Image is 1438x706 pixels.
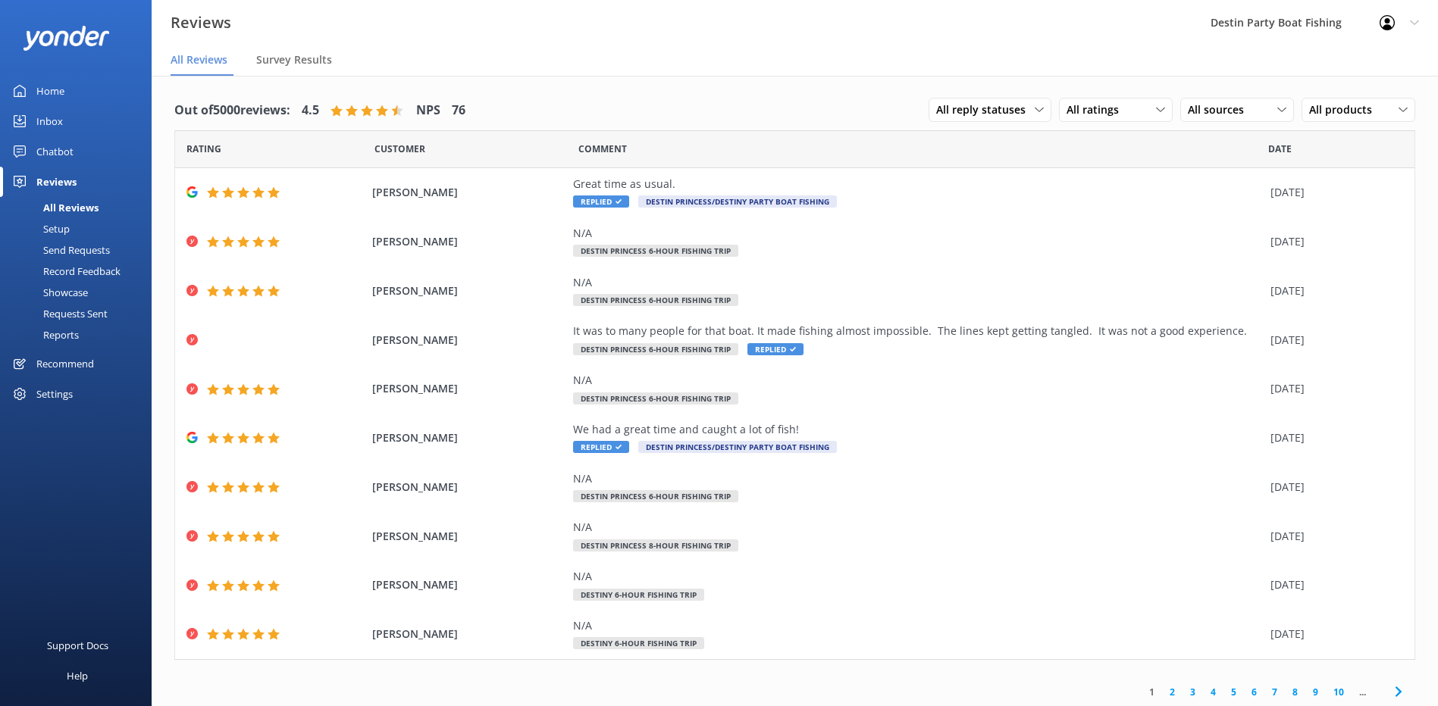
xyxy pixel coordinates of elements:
div: Help [67,661,88,691]
div: Inbox [36,106,63,136]
span: [PERSON_NAME] [372,576,565,593]
span: Destin Princess 6-Hour Fishing Trip [573,490,738,502]
div: Record Feedback [9,261,121,282]
div: Reviews [36,167,77,197]
span: [PERSON_NAME] [372,332,565,348]
span: Destin Princess 6-Hour Fishing Trip [573,245,738,257]
span: Replied [573,441,629,453]
span: [PERSON_NAME] [372,479,565,495]
span: Replied [573,195,629,208]
div: It was to many people for that boat. It made fishing almost impossible. The lines kept getting ta... [573,323,1263,339]
div: [DATE] [1270,332,1396,348]
span: All ratings [1067,102,1128,118]
a: 10 [1326,685,1352,699]
a: 8 [1285,685,1305,699]
span: Destin Princess/Destiny Party Boat Fishing [638,195,837,208]
span: [PERSON_NAME] [372,626,565,642]
div: Great time as usual. [573,176,1263,192]
div: Chatbot [36,136,74,167]
a: Reports [9,324,152,345]
span: [PERSON_NAME] [372,233,565,250]
a: Send Requests [9,239,152,261]
div: N/A [573,225,1263,242]
h4: Out of 5000 reviews: [174,101,290,120]
a: 4 [1203,685,1223,699]
div: Send Requests [9,239,110,261]
span: Destin Princess/Destiny Party Boat Fishing [638,441,837,453]
span: Destin Princess 6-Hour Fishing Trip [573,343,738,355]
div: N/A [573,470,1263,487]
div: N/A [573,519,1263,536]
a: 7 [1264,685,1285,699]
div: N/A [573,568,1263,585]
a: Record Feedback [9,261,152,282]
h4: NPS [416,101,440,120]
a: Setup [9,218,152,239]
span: Date [186,142,221,156]
span: All products [1309,102,1381,118]
span: Destiny 6-Hour Fishing Trip [573,589,704,601]
a: 5 [1223,685,1244,699]
div: [DATE] [1270,283,1396,299]
div: N/A [573,372,1263,389]
div: Reports [9,324,79,345]
div: We had a great time and caught a lot of fish! [573,421,1263,438]
a: 9 [1305,685,1326,699]
div: [DATE] [1270,576,1396,593]
a: 6 [1244,685,1264,699]
h4: 4.5 [302,101,319,120]
div: Support Docs [47,630,108,661]
span: Date [1268,142,1292,156]
span: Question [578,142,627,156]
img: yonder-white-logo.png [23,26,110,51]
a: All Reviews [9,197,152,218]
span: [PERSON_NAME] [372,380,565,397]
h3: Reviews [171,11,231,35]
span: Destiny 6-Hour Fishing Trip [573,637,704,649]
span: [PERSON_NAME] [372,184,565,201]
span: Replied [747,343,804,355]
div: All Reviews [9,197,99,218]
div: [DATE] [1270,184,1396,201]
div: Home [36,76,64,106]
span: All sources [1188,102,1253,118]
span: Destin Princess 8-Hour Fishing Trip [573,539,738,551]
a: Showcase [9,282,152,303]
div: [DATE] [1270,479,1396,495]
a: 3 [1183,685,1203,699]
div: Recommend [36,348,94,379]
span: [PERSON_NAME] [372,430,565,446]
div: [DATE] [1270,380,1396,397]
div: N/A [573,274,1263,291]
span: All reply statuses [936,102,1035,118]
div: Showcase [9,282,88,303]
h4: 76 [452,101,465,120]
div: [DATE] [1270,626,1396,642]
div: Setup [9,218,70,239]
span: Survey Results [256,52,332,67]
a: 1 [1142,685,1162,699]
span: Destin Princess 6-Hour Fishing Trip [573,392,738,405]
span: Date [374,142,425,156]
div: [DATE] [1270,430,1396,446]
div: Settings [36,379,73,409]
span: ... [1352,685,1374,699]
span: All Reviews [171,52,227,67]
a: 2 [1162,685,1183,699]
div: Requests Sent [9,303,108,324]
span: Destin Princess 6-Hour Fishing Trip [573,294,738,306]
span: [PERSON_NAME] [372,283,565,299]
div: [DATE] [1270,528,1396,545]
a: Requests Sent [9,303,152,324]
span: [PERSON_NAME] [372,528,565,545]
div: [DATE] [1270,233,1396,250]
div: N/A [573,617,1263,634]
